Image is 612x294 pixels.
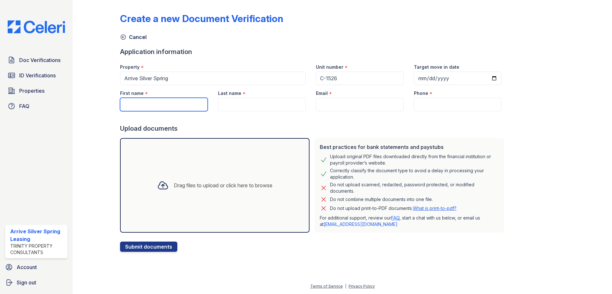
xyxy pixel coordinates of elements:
a: Account [3,261,70,274]
a: [EMAIL_ADDRESS][DOMAIN_NAME] [324,221,398,227]
p: Do not upload print-to-PDF documents. [330,205,456,212]
a: Doc Verifications [5,54,68,66]
a: What is print-to-pdf? [413,205,456,211]
div: Drag files to upload or click here to browse [174,182,272,189]
div: Best practices for bank statements and paystubs [320,143,499,151]
label: Last name [218,90,241,97]
a: Terms of Service [310,284,343,289]
div: Upload documents [120,124,507,133]
img: CE_Logo_Blue-a8612792a0a2168367f1c8372b55b34899dd931a85d93a1a3d3e32e68fde9ad4.png [3,20,70,33]
div: Trinity Property Consultants [10,243,65,256]
div: Create a new Document Verification [120,13,283,24]
label: Property [120,64,140,70]
a: Cancel [120,33,147,41]
div: Arrive Silver Spring Leasing [10,228,65,243]
label: Phone [414,90,428,97]
a: FAQ [391,215,399,220]
div: Do not upload scanned, redacted, password protected, or modified documents. [330,182,499,194]
label: Email [316,90,328,97]
div: Application information [120,47,507,56]
div: | [345,284,346,289]
span: Doc Verifications [19,56,60,64]
a: Privacy Policy [349,284,375,289]
div: Do not combine multiple documents into one file. [330,196,433,203]
span: ID Verifications [19,72,56,79]
div: Correctly classify the document type to avoid a delay in processing your application. [330,167,499,180]
button: Submit documents [120,242,177,252]
span: Properties [19,87,44,95]
label: Target move in date [414,64,459,70]
span: Sign out [17,279,36,286]
label: First name [120,90,144,97]
a: ID Verifications [5,69,68,82]
span: Account [17,263,37,271]
a: FAQ [5,100,68,112]
p: For additional support, review our , start a chat with us below, or email us at [320,215,499,228]
a: Properties [5,84,68,97]
a: Sign out [3,276,70,289]
div: Upload original PDF files downloaded directly from the financial institution or payroll provider’... [330,153,499,166]
label: Unit number [316,64,343,70]
span: FAQ [19,102,29,110]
